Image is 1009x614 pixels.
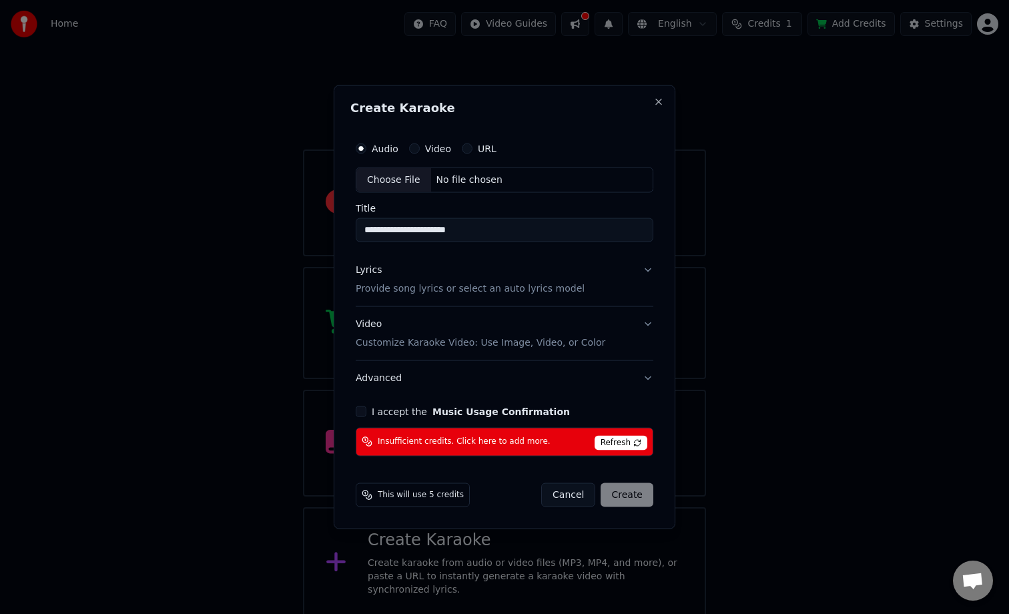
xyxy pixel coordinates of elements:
[432,406,570,416] button: I accept the
[378,436,551,447] span: Insufficient credits. Click here to add more.
[356,318,605,350] div: Video
[372,144,398,153] label: Audio
[425,144,451,153] label: Video
[356,204,653,213] label: Title
[356,282,585,296] p: Provide song lyrics or select an auto lyrics model
[350,102,659,114] h2: Create Karaoke
[595,435,647,450] span: Refresh
[378,489,464,500] span: This will use 5 credits
[356,168,431,192] div: Choose File
[372,406,570,416] label: I accept the
[431,174,508,187] div: No file chosen
[356,253,653,306] button: LyricsProvide song lyrics or select an auto lyrics model
[356,336,605,349] p: Customize Karaoke Video: Use Image, Video, or Color
[356,264,382,277] div: Lyrics
[541,483,595,507] button: Cancel
[356,360,653,395] button: Advanced
[478,144,496,153] label: URL
[356,307,653,360] button: VideoCustomize Karaoke Video: Use Image, Video, or Color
